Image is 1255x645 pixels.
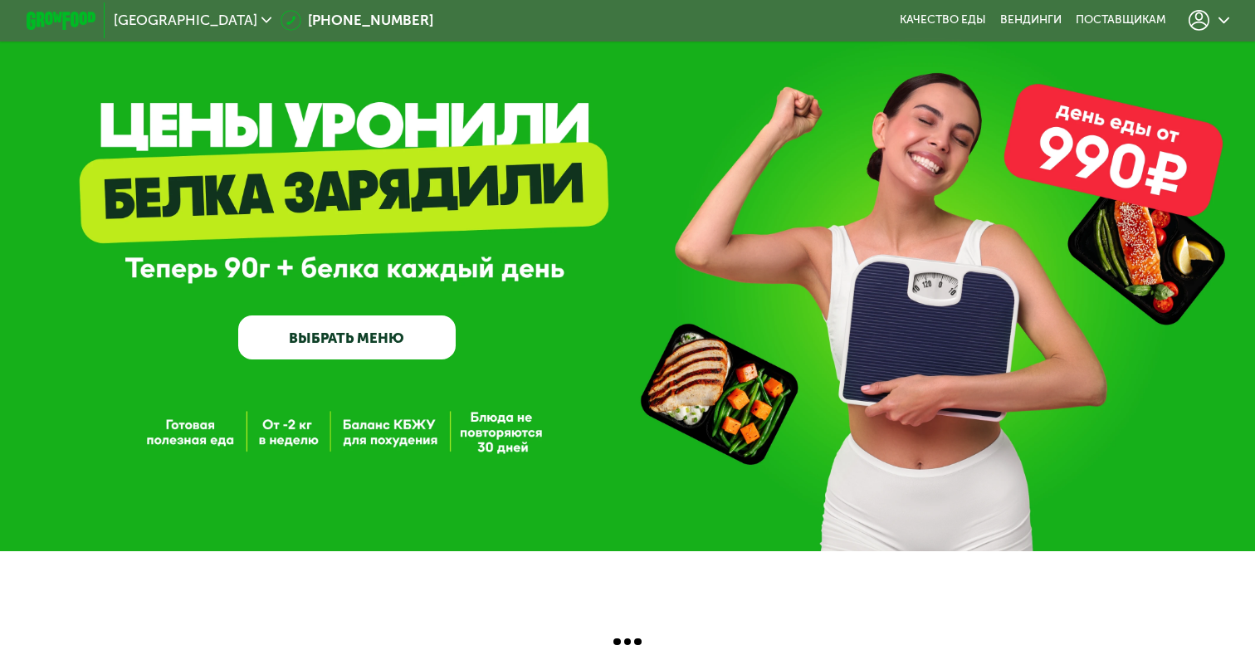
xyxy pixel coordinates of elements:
div: поставщикам [1076,13,1166,27]
a: [PHONE_NUMBER] [281,10,434,31]
span: [GEOGRAPHIC_DATA] [114,13,257,27]
a: ВЫБРАТЬ МЕНЮ [238,315,455,359]
a: Вендинги [1000,13,1062,27]
a: Качество еды [900,13,986,27]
